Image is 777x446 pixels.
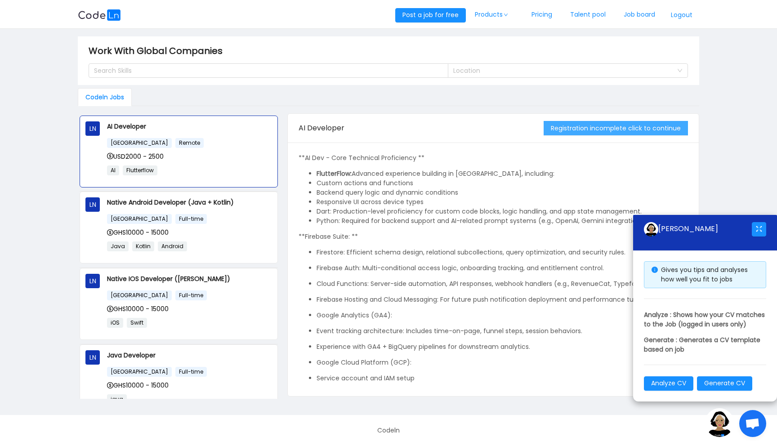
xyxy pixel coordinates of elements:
[317,207,688,216] li: Dart: Production-level proficiency for custom code blocks, logic handling, and app state management.
[317,169,352,178] strong: FlutterFlow:
[123,165,157,175] span: Flutterflow
[317,358,688,367] p: Google Cloud Platform (GCP):
[89,121,96,136] span: LN
[644,222,658,236] img: ground.ddcf5dcf.png
[317,279,688,289] p: Cloud Functions: Server-side automation, API responses, webhook handlers (e.g., RevenueCat, Typef...
[661,265,748,284] span: Gives you tips and analyses how well you fit to jobs
[317,374,688,383] p: Service account and IAM setup
[89,44,228,58] span: Work With Global Companies
[317,188,688,197] li: Backend query logic and dynamic conditions
[107,153,113,159] i: icon: dollar
[132,241,154,251] span: Kotlin
[107,138,172,148] span: [GEOGRAPHIC_DATA]
[503,13,509,17] i: icon: down
[107,165,119,175] span: AI
[107,197,272,207] p: Native Android Developer (Java + Kotlin)
[107,382,113,388] i: icon: dollar
[107,367,172,377] span: [GEOGRAPHIC_DATA]
[107,152,164,161] span: USD2000 - 2500
[299,232,688,241] p: **Firebase Suite: **
[107,214,172,224] span: [GEOGRAPHIC_DATA]
[107,121,272,131] p: AI Developer
[175,367,207,377] span: Full-time
[317,263,688,273] p: Firebase Auth: Multi-conditional access logic, onboarding tracking, and entitlement control.
[94,66,435,75] div: Search Skills
[395,10,466,19] a: Post a job for free
[317,311,688,320] p: Google Analytics (GA4):
[89,350,96,365] span: LN
[78,88,132,106] div: Codeln Jobs
[107,304,169,313] span: GHS10000 - 15000
[299,123,344,133] span: AI Developer
[705,408,734,437] img: ground.ddcf5dcf.png
[107,381,169,390] span: GHS10000 - 15000
[317,178,688,188] li: Custom actions and functions
[175,290,207,300] span: Full-time
[677,68,683,74] i: icon: down
[697,376,752,391] button: Generate CV
[317,197,688,207] li: Responsive UI across device types
[107,394,127,404] span: java
[317,248,688,257] p: Firestore: Efficient schema design, relational subcollections, query optimization, and security r...
[107,290,172,300] span: [GEOGRAPHIC_DATA]
[317,169,688,178] li: Advanced experience building in [GEOGRAPHIC_DATA], including:
[158,241,187,251] span: Android
[664,8,699,22] button: Logout
[107,241,129,251] span: Java
[175,138,204,148] span: Remote
[317,216,688,226] li: Python: Required for backend support and AI-related prompt systems (e.g., OpenAI, Gemini integrat...
[395,8,466,22] button: Post a job for free
[644,310,766,329] p: Analyze : Shows how your CV matches to the Job (logged in users only)
[739,410,766,437] a: Open chat
[752,222,766,236] button: icon: fullscreen
[89,197,96,212] span: LN
[107,306,113,312] i: icon: dollar
[107,228,169,237] span: GHS10000 - 15000
[317,295,688,304] p: Firebase Hosting and Cloud Messaging: For future push notification deployment and performance tun...
[107,350,272,360] p: Java Developer
[107,229,113,236] i: icon: dollar
[644,222,752,236] div: [PERSON_NAME]
[175,214,207,224] span: Full-time
[652,267,658,273] i: icon: info-circle
[644,335,766,354] p: Generate : Generates a CV template based on job
[107,318,123,328] span: iOS
[317,342,688,352] p: Experience with GA4 + BigQuery pipelines for downstream analytics.
[317,326,688,336] p: Event tracking architecture: Includes time-on-page, funnel steps, session behaviors.
[127,318,147,328] span: Swift
[544,121,688,135] button: Registration incomplete click to continue
[299,153,688,163] p: **AI Dev - Core Technical Proficiency **
[453,66,673,75] div: Location
[644,376,693,391] button: Analyze CV
[78,9,121,21] img: logobg.f302741d.svg
[89,274,96,288] span: LN
[107,274,272,284] p: Native IOS Developer ([PERSON_NAME])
